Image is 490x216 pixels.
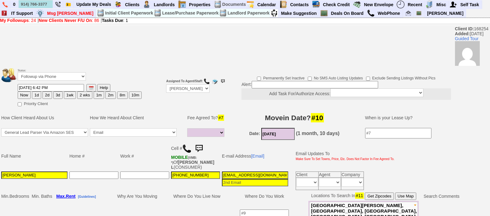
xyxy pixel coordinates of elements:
[56,194,75,199] b: Max.
[455,36,479,41] a: Guided Tour
[45,9,96,17] a: Msg [PERSON_NAME]
[2,68,20,82] img: people.png
[193,142,205,155] img: sms.png
[66,2,71,7] img: Bookmark.png
[449,1,457,8] img: myadd.png
[68,142,119,171] td: Home #
[171,155,188,160] font: MOBILE
[279,9,320,17] a: Make Suggestion
[222,192,307,201] td: Where Do You Work
[288,1,311,9] a: Contacts
[434,1,449,9] a: Misc
[114,1,122,8] img: clients.png
[170,142,221,171] td: Cell # Of (CONSUMER)
[220,78,226,84] img: sms.png
[231,112,358,123] h3: Movein Date?
[0,108,89,127] td: How Client Heard About Us
[222,172,288,179] input: 1st Email - Question #0
[0,9,8,17] img: help2.png
[9,9,36,17] a: IT Support
[257,74,304,81] label: Permanently Set Inactive
[212,78,218,84] img: compose_email.png
[416,11,422,16] img: chalkboard.png
[320,9,328,17] img: chalkboard.png
[97,9,104,17] img: docs.png
[129,91,142,99] button: 10m
[11,0,18,8] a: 0
[102,18,123,23] b: Tasks Due
[365,193,394,200] button: Get Zipcodes
[296,172,319,177] td: Client
[312,1,320,8] img: creditreport.png
[36,9,44,17] img: money.png
[296,131,339,136] b: (1 month, 10 days)
[47,11,93,16] font: Msg [PERSON_NAME]
[117,91,128,99] button: 8m
[311,193,416,198] nobr: Locations To Search In
[214,1,222,8] img: docs.png
[405,1,425,9] a: Recent
[246,1,254,8] img: appt_icon.png
[455,26,474,31] b: Client ID:
[32,91,41,99] button: 1d
[151,1,178,9] a: Landlords
[221,142,289,171] td: E-mail Address
[455,26,490,66] span: 168254 [DATE]
[77,91,92,99] button: 2 wks
[366,74,435,81] label: Exclude Sending Listings Without Pics
[222,179,288,186] input: 2nd Email
[39,18,92,23] b: New Clients Never F/U On
[395,193,416,200] button: Use Map
[105,91,116,99] button: 2m
[366,77,370,81] input: Exclude Sending Listings Without Pics
[455,41,480,66] img: 3dda7caaf5f046084134e4d9c537f95e
[171,192,222,201] td: Where Do You Live Now
[178,1,186,8] img: properties.png
[18,91,31,99] button: Now
[249,131,260,136] b: Date:
[257,77,261,81] input: Permanently Set Inactive
[2,2,8,7] img: phone.png
[222,0,246,9] td: Documents
[18,69,86,79] font: Status:
[320,1,352,9] a: Check Credit
[171,160,214,170] b: [PERSON_NAME] L
[241,81,451,100] div: Alert:
[31,192,53,201] td: Min. Baths
[296,157,395,161] font: Make Sure To Set Towns, Price, Etc. Does Not Factor In Fee Agreed To.
[9,194,29,199] span: Bedrooms
[291,142,395,171] td: Email Updates To
[78,195,96,198] b: [Guidelines]
[94,91,104,99] button: 1m
[39,18,99,23] a: New Clients Never F/U On: 86
[455,31,470,36] b: Added:
[279,1,287,8] img: contact.png
[78,194,96,199] a: [Guidelines]
[458,1,482,9] a: Self Task
[365,128,431,138] input: #7
[42,91,52,99] button: 2d
[154,9,161,17] img: docs.png
[101,192,171,201] td: Why Are You Moving
[308,74,363,81] label: No SMS Auto Listing Updates
[341,172,364,177] td: Company
[204,78,210,84] img: call.png
[171,155,197,165] b: Verizon Wireless
[367,9,375,17] img: call.png
[353,1,361,8] img: gmoney.png
[19,0,53,8] input: Quick Search
[397,1,404,8] img: recent.png
[219,9,227,17] img: docs.png
[241,88,451,100] center: Add Task For/Authorize Access:
[102,18,128,23] a: Tasks Due: 1
[426,1,433,8] img: officebldg.png
[187,1,213,9] a: Properties
[227,9,270,17] td: Landlord Paperwork
[122,1,142,9] a: Clients
[419,192,464,201] td: Search Comments
[308,77,312,81] input: No SMS Auto Listing Updates
[0,192,31,201] td: Min.
[218,115,224,121] span: #7
[171,156,197,164] font: (VMB: *)
[89,108,184,127] td: How We Heard About Client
